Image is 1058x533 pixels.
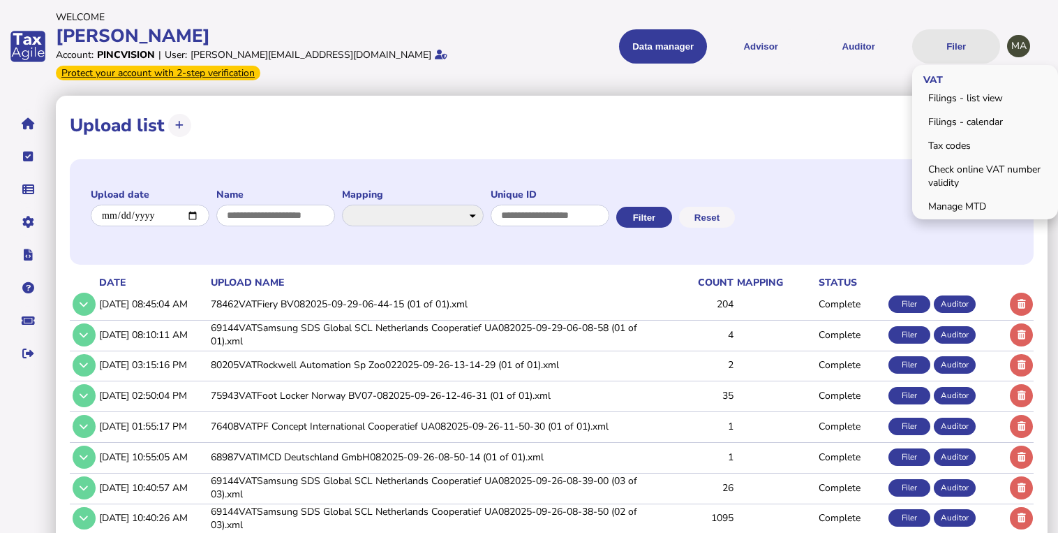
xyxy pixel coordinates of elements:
td: Complete [816,442,886,471]
button: Show/hide row detail [73,507,96,530]
button: Data manager [13,175,43,204]
i: Data manager [22,189,34,190]
button: Shows a dropdown of VAT Advisor options [717,29,805,64]
div: Auditor [934,295,976,313]
div: Auditor [934,509,976,527]
label: Name [216,188,335,201]
div: Account: [56,48,94,61]
td: Complete [816,320,886,349]
div: Auditor [934,356,976,374]
td: [DATE] 10:55:05 AM [96,442,208,471]
button: Show/hide row detail [73,415,96,438]
label: Unique ID [491,188,609,201]
div: Welcome [56,10,525,24]
td: 68987VATIMCD Deutschland GmbH082025-09-26-08-50-14 (01 of 01).xml [208,442,669,471]
td: 69144VATSamsung SDS Global SCL Netherlands Cooperatief UA082025-09-26-08-38-50 (02 of 03).xml [208,504,669,532]
button: Reset [679,207,735,228]
div: Filer [888,448,930,466]
button: Manage settings [13,207,43,237]
button: Delete upload [1010,323,1033,346]
span: VAT [912,62,950,95]
td: 2 [669,351,734,379]
td: 75943VATFoot Locker Norway BV07-082025-09-26-12-46-31 (01 of 01).xml [208,381,669,410]
th: mapping [734,275,816,290]
a: Filings - list view [914,87,1056,109]
td: 80205VATRockwell Automation Sp Zoo022025-09-26-13-14-29 (01 of 01).xml [208,351,669,379]
button: Show/hide row detail [73,446,96,469]
div: Filer [888,326,930,344]
td: [DATE] 10:40:26 AM [96,504,208,532]
button: Show/hide row detail [73,384,96,407]
th: upload name [208,275,669,290]
button: Delete upload [1010,384,1033,407]
td: Complete [816,351,886,379]
div: From Oct 1, 2025, 2-step verification will be required to login. Set it up now... [56,66,260,80]
a: Manage MTD [914,196,1056,217]
button: Delete upload [1010,507,1033,530]
button: Filer [912,29,1000,64]
h1: Upload list [70,113,165,138]
td: [DATE] 03:15:16 PM [96,351,208,379]
a: Filings - calendar [914,111,1056,133]
div: Pincvision [97,48,155,61]
td: 76408VATPF Concept International Cooperatief UA082025-09-26-11-50-30 (01 of 01).xml [208,412,669,441]
button: Auditor [814,29,902,64]
button: Delete upload [1010,415,1033,438]
label: Mapping [342,188,484,201]
button: Show/hide row detail [73,354,96,377]
menu: navigate products [532,29,1001,64]
td: 35 [669,381,734,410]
td: 4 [669,320,734,349]
td: 1 [669,442,734,471]
button: Show/hide row detail [73,293,96,316]
td: 69144VATSamsung SDS Global SCL Netherlands Cooperatief UA082025-09-29-06-08-58 (01 of 01).xml [208,320,669,349]
td: Complete [816,412,886,441]
th: status [816,275,886,290]
div: Auditor [934,479,976,497]
button: Delete upload [1010,446,1033,469]
td: 1 [669,412,734,441]
div: [PERSON_NAME][EMAIL_ADDRESS][DOMAIN_NAME] [191,48,431,61]
th: date [96,275,208,290]
div: User: [165,48,187,61]
div: Auditor [934,448,976,466]
button: Delete upload [1010,476,1033,499]
a: Check online VAT number validity [914,159,1056,194]
td: Complete [816,473,886,502]
td: [DATE] 10:40:57 AM [96,473,208,502]
div: Filer [888,479,930,497]
div: Filer [888,295,930,313]
td: [DATE] 02:50:04 PM [96,381,208,410]
a: Tax codes [914,135,1056,156]
button: Show/hide row detail [73,323,96,346]
button: Delete upload [1010,293,1033,316]
button: Sign out [13,339,43,368]
div: Filer [888,387,930,404]
td: 1095 [669,504,734,532]
button: Developer hub links [13,240,43,270]
button: Raise a support ticket [13,306,43,335]
button: Shows a dropdown of Data manager options [619,29,707,64]
i: Email verified [435,50,447,59]
td: 69144VATSamsung SDS Global SCL Netherlands Cooperatief UA082025-09-26-08-39-00 (03 of 03).xml [208,473,669,502]
div: Filer [888,509,930,527]
label: Upload date [91,188,209,201]
button: Tasks [13,142,43,171]
button: Delete upload [1010,354,1033,377]
td: Complete [816,381,886,410]
button: Show/hide row detail [73,476,96,499]
div: | [158,48,161,61]
button: Upload transactions [168,114,191,137]
button: Home [13,109,43,138]
td: 78462VATFiery BV082025-09-29-06-44-15 (01 of 01).xml [208,290,669,319]
div: Profile settings [1007,35,1030,58]
td: [DATE] 01:55:17 PM [96,412,208,441]
button: Help pages [13,273,43,302]
th: count [669,275,734,290]
td: [DATE] 08:10:11 AM [96,320,208,349]
td: Complete [816,504,886,532]
div: Filer [888,418,930,435]
div: Filer [888,356,930,374]
div: [PERSON_NAME] [56,24,525,48]
div: Auditor [934,326,976,344]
